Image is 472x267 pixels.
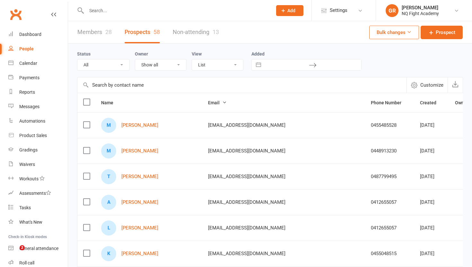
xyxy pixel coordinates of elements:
a: People [8,42,68,56]
a: Tasks [8,201,68,215]
a: Clubworx [8,6,24,22]
span: [EMAIL_ADDRESS][DOMAIN_NAME] [208,196,285,208]
button: Created [420,99,443,107]
span: Email [208,100,227,105]
button: Phone Number [371,99,408,107]
a: [PERSON_NAME] [121,200,158,205]
div: Ayla [101,195,116,210]
div: Leo [101,220,116,236]
div: [DATE] [420,251,443,256]
div: [DATE] [420,123,443,128]
div: 58 [153,29,160,35]
div: Roll call [19,260,34,265]
iframe: Intercom live chat [6,245,22,261]
div: 0455485528 [371,123,408,128]
div: Product Sales [19,133,47,138]
div: 0487799495 [371,174,408,179]
div: Calendar [19,61,37,66]
a: [PERSON_NAME] [121,251,158,256]
div: What's New [19,220,42,225]
span: Customize [420,81,443,89]
button: Customize [406,77,448,93]
a: General attendance kiosk mode [8,241,68,256]
div: [DATE] [420,225,443,231]
div: 0448913230 [371,148,408,154]
span: [EMAIL_ADDRESS][DOMAIN_NAME] [208,145,285,157]
div: Messages [19,104,39,109]
div: Dashboard [19,32,41,37]
div: [DATE] [420,200,443,205]
div: Payments [19,75,39,80]
a: What's New [8,215,68,229]
a: [PERSON_NAME] [121,148,158,154]
a: Automations [8,114,68,128]
a: [PERSON_NAME] [121,123,158,128]
a: Prospect [421,26,463,39]
span: [EMAIL_ADDRESS][DOMAIN_NAME] [208,222,285,234]
button: Bulk changes [369,26,419,39]
a: [PERSON_NAME] [121,225,158,231]
button: Name [101,99,120,107]
div: Waivers [19,162,35,167]
button: Add [276,5,303,16]
div: Mia [101,143,116,159]
span: Prospect [436,29,455,36]
a: Calendar [8,56,68,71]
a: Dashboard [8,27,68,42]
a: Non-attending13 [173,21,219,43]
div: 0412655057 [371,200,408,205]
a: Reports [8,85,68,99]
label: Added [251,51,362,56]
div: Tyzack [101,169,116,184]
div: General attendance [19,246,58,251]
span: [EMAIL_ADDRESS][DOMAIN_NAME] [208,247,285,260]
div: 0412655057 [371,225,408,231]
div: Automations [19,118,45,124]
button: Email [208,99,227,107]
div: [DATE] [420,148,443,154]
label: Owner [135,51,148,56]
a: Gradings [8,143,68,157]
label: Status [77,51,91,56]
a: Product Sales [8,128,68,143]
div: GR [386,4,398,17]
div: 28 [105,29,112,35]
div: NQ Fight Academy [402,11,439,16]
label: View [192,51,202,56]
a: Prospects58 [125,21,160,43]
div: Mohammad [101,118,116,133]
div: Kobi [101,246,116,261]
a: Members28 [77,21,112,43]
div: 13 [213,29,219,35]
input: Search... [84,6,268,15]
a: Payments [8,71,68,85]
span: 2 [20,245,25,250]
button: Interact with the calendar and add the check-in date for your trip. [253,59,264,70]
span: Name [101,100,120,105]
div: 0455048515 [371,251,408,256]
span: [EMAIL_ADDRESS][DOMAIN_NAME] [208,119,285,131]
span: Phone Number [371,100,408,105]
a: Workouts [8,172,68,186]
input: Search by contact name [77,77,406,93]
a: Messages [8,99,68,114]
a: [PERSON_NAME] [121,174,158,179]
span: Add [287,8,295,13]
span: [EMAIL_ADDRESS][DOMAIN_NAME] [208,170,285,183]
div: [PERSON_NAME] [402,5,439,11]
span: Settings [330,3,347,18]
div: Assessments [19,191,51,196]
span: Created [420,100,443,105]
div: Reports [19,90,35,95]
a: Waivers [8,157,68,172]
div: Tasks [19,205,31,210]
div: Gradings [19,147,38,152]
div: [DATE] [420,174,443,179]
a: Assessments [8,186,68,201]
div: Workouts [19,176,39,181]
div: People [19,46,34,51]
